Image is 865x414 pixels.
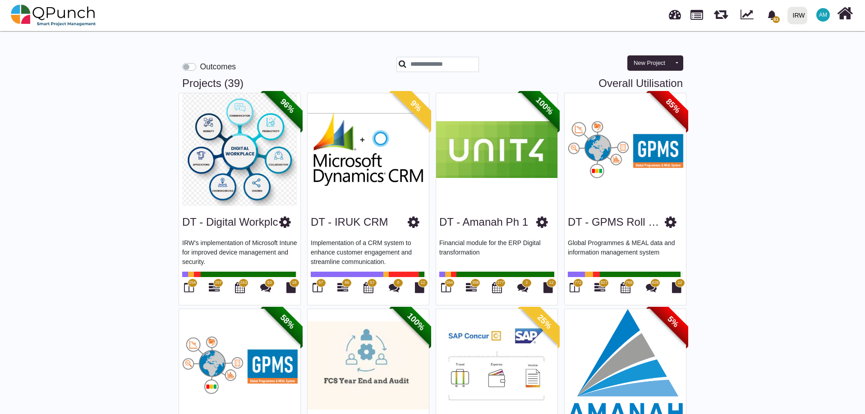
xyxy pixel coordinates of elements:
[783,0,811,30] a: IRW
[793,8,805,23] div: IRW
[627,55,672,71] button: New Project
[420,280,425,286] span: 12
[397,280,399,286] span: 0
[520,81,570,131] span: 100%
[370,280,374,286] span: 57
[672,282,681,293] i: Document Library
[652,280,658,286] span: 428
[391,81,441,131] span: 9%
[446,280,453,286] span: 284
[262,297,313,347] span: 58%
[311,216,388,229] h3: DT - IRUK CRM
[182,216,278,229] h3: DT - Digital Workplc
[601,280,607,286] span: 827
[773,16,780,23] span: 81
[189,280,196,286] span: 254
[337,282,348,293] i: Gantt
[736,0,762,30] div: Dynamic Report
[714,5,728,19] span: Releases
[626,280,632,286] span: 766
[182,77,683,90] h3: Projects (39)
[570,282,580,293] i: Board
[182,216,278,228] a: DT - Digital Workplc
[439,216,528,229] h3: DT - Amanah Ph 1
[466,286,477,293] a: 358
[543,282,553,293] i: Document Library
[837,5,853,22] i: Home
[235,282,245,293] i: Calendar
[767,10,777,20] svg: bell fill
[345,280,349,286] span: 66
[466,282,477,293] i: Gantt
[311,216,388,228] a: DT - IRUK CRM
[260,282,271,293] i: Punch Discussions
[690,6,703,20] span: Projects
[311,238,426,265] p: Implementation of a CRM system to enhance customer engagement and streamline communication.
[313,282,322,293] i: Board
[441,282,451,293] i: Board
[811,0,835,29] a: AM
[517,282,528,293] i: Punch Discussions
[594,282,605,293] i: Gantt
[492,282,502,293] i: Calendar
[669,5,681,19] span: Dashboard
[520,297,570,347] span: 25%
[389,282,400,293] i: Punch Discussions
[497,280,504,286] span: 277
[764,7,780,23] div: Notification
[286,282,296,293] i: Document Library
[439,238,554,265] p: Financial module for the ERP Digital transformation
[267,280,272,286] span: 83
[568,216,666,228] a: DT - GPMS Roll out
[648,81,698,131] span: 85%
[262,81,313,131] span: 96%
[472,280,479,286] span: 358
[575,280,581,286] span: 772
[209,286,220,293] a: 297
[568,216,665,229] h3: DT - GPMS Roll out
[415,282,424,293] i: Document Library
[762,0,784,29] a: bell fill81
[568,238,683,265] p: Global Programmes & MEAL data and information management system
[182,238,297,265] p: IRW's implementation of Microsoft Intune for improved device management and security.
[594,286,605,293] a: 827
[621,282,630,293] i: Calendar
[391,297,441,347] span: 100%
[816,8,830,22] span: Asad Malik
[363,282,373,293] i: Calendar
[184,282,194,293] i: Board
[240,280,247,286] span: 243
[677,280,682,286] span: 12
[200,61,236,73] label: Outcomes
[337,286,348,293] a: 66
[646,282,657,293] i: Punch Discussions
[318,280,323,286] span: 57
[439,216,528,228] a: DT - Amanah Ph 1
[292,280,296,286] span: 18
[598,77,683,90] a: Overall Utilisation
[11,2,96,29] img: qpunch-sp.fa6292f.png
[209,282,220,293] i: Gantt
[648,297,698,347] span: 5%
[215,280,222,286] span: 297
[525,280,528,286] span: 2
[549,280,553,286] span: 12
[819,12,827,18] span: AM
